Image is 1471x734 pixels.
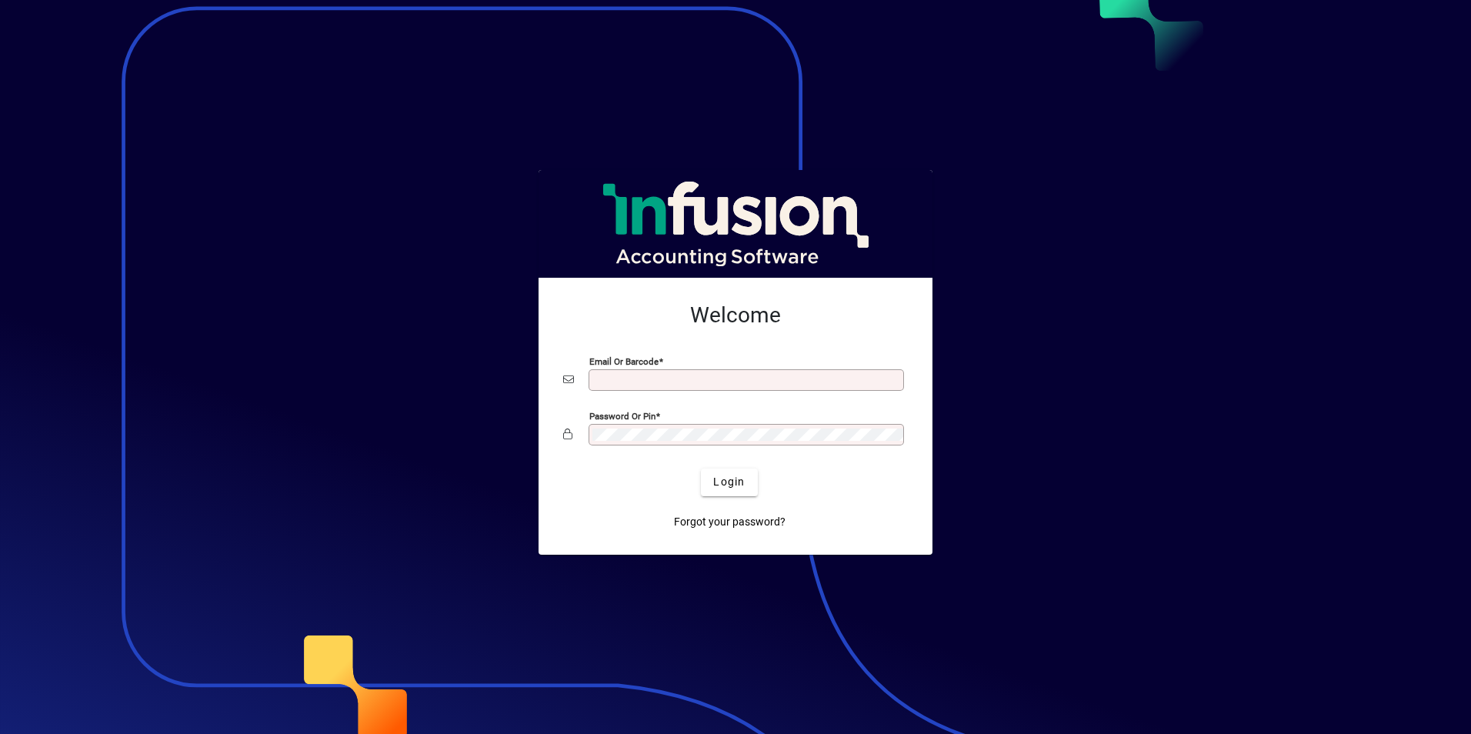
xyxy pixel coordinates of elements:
span: Login [713,474,745,490]
a: Forgot your password? [668,509,792,536]
button: Login [701,469,757,496]
h2: Welcome [563,302,908,329]
span: Forgot your password? [674,514,786,530]
mat-label: Email or Barcode [589,355,659,366]
mat-label: Password or Pin [589,410,655,421]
